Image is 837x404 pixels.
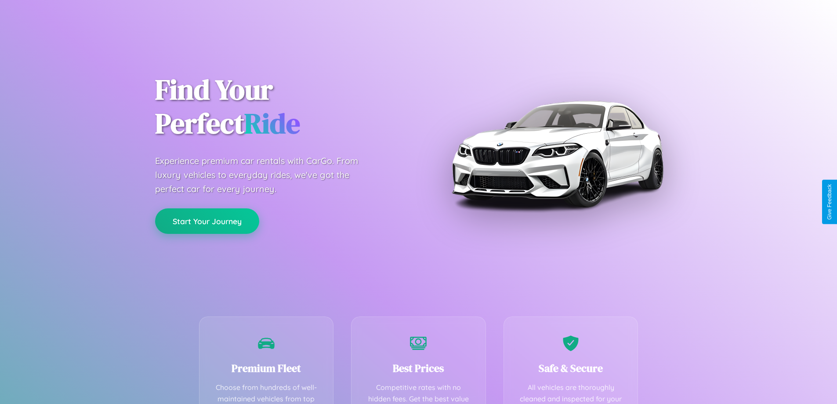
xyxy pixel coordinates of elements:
button: Start Your Journey [155,208,259,234]
h3: Best Prices [365,361,472,375]
h1: Find Your Perfect [155,73,406,141]
div: Give Feedback [826,184,833,220]
h3: Premium Fleet [213,361,320,375]
span: Ride [244,104,300,142]
img: Premium BMW car rental vehicle [447,44,667,264]
p: Experience premium car rentals with CarGo. From luxury vehicles to everyday rides, we've got the ... [155,154,375,196]
h3: Safe & Secure [517,361,625,375]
